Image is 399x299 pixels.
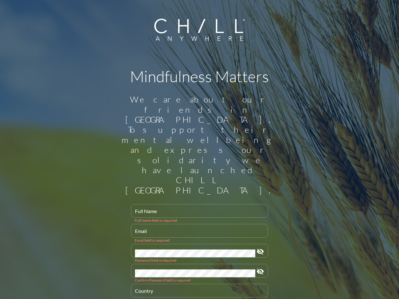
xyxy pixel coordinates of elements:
[135,210,264,217] input: Full Name
[118,67,281,86] h1: Mindfulness Matters
[135,289,264,297] input: Country
[257,268,264,275] i: visibility_off
[135,278,264,282] div: Confirm Password field is required
[135,218,264,223] div: Full Name field is required
[135,249,255,257] input: Password
[135,238,264,243] div: Email field is required
[135,230,264,237] input: Email
[135,258,264,263] div: Password field is required
[135,269,255,277] input: Confirm Password
[257,248,264,255] i: visibility_off
[118,94,281,195] div: We care about our friends in [GEOGRAPHIC_DATA]. To support their mental wellbeing and express our...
